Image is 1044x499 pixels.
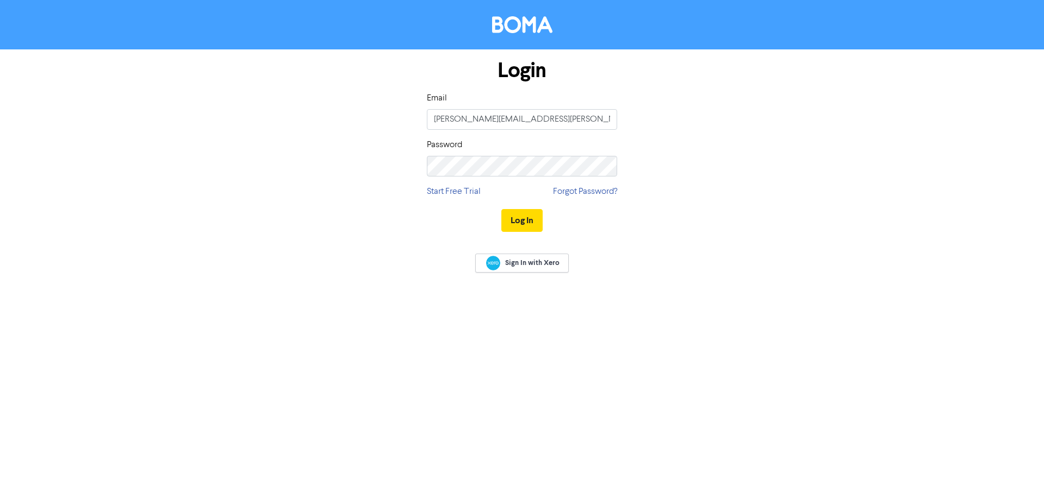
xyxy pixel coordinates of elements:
[427,58,617,83] h1: Login
[427,185,481,198] a: Start Free Trial
[427,92,447,105] label: Email
[486,256,500,270] img: Xero logo
[553,185,617,198] a: Forgot Password?
[505,258,560,268] span: Sign In with Xero
[492,16,552,33] img: BOMA Logo
[427,138,462,151] label: Password
[990,447,1044,499] iframe: Chat Widget
[501,209,543,232] button: Log In
[475,254,569,273] a: Sign In with Xero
